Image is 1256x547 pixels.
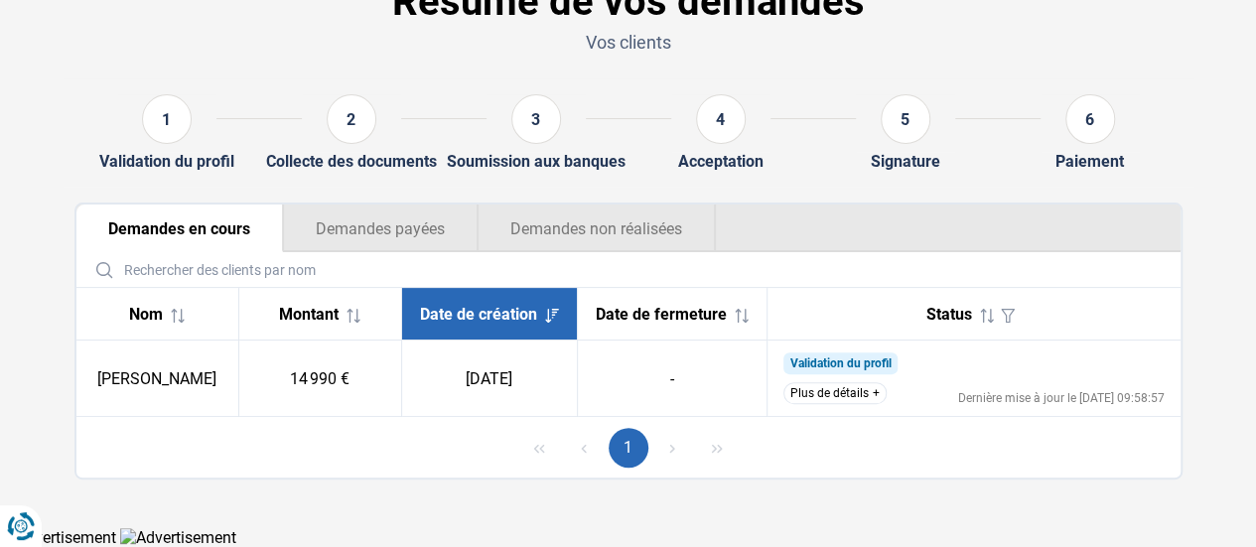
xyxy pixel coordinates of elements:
span: Status [926,305,972,324]
div: Paiement [1055,152,1124,171]
td: [PERSON_NAME] [76,341,239,417]
span: Date de fermeture [596,305,727,324]
button: Plus de détails [783,382,887,404]
td: - [577,341,767,417]
div: Collecte des documents [266,152,437,171]
div: 4 [696,94,746,144]
div: 2 [327,94,376,144]
button: Demandes en cours [76,205,283,252]
button: Previous Page [564,428,604,468]
button: Demandes non réalisées [478,205,716,252]
p: Vos clients [74,30,1183,55]
div: Dernière mise à jour le [DATE] 09:58:57 [958,392,1165,404]
span: Montant [279,305,339,324]
div: 1 [142,94,192,144]
td: [DATE] [401,341,577,417]
button: First Page [519,428,559,468]
button: Demandes payées [283,205,478,252]
div: Soumission aux banques [447,152,626,171]
button: Next Page [652,428,692,468]
span: Nom [129,305,163,324]
div: Acceptation [678,152,764,171]
div: 3 [511,94,561,144]
div: Validation du profil [99,152,234,171]
div: 6 [1065,94,1115,144]
span: Date de création [420,305,537,324]
td: 14 990 € [238,341,401,417]
img: Advertisement [120,528,236,547]
div: Signature [871,152,940,171]
span: Validation du profil [789,356,891,370]
button: Last Page [697,428,737,468]
div: 5 [881,94,930,144]
input: Rechercher des clients par nom [84,252,1173,287]
button: Page 1 [609,428,648,468]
